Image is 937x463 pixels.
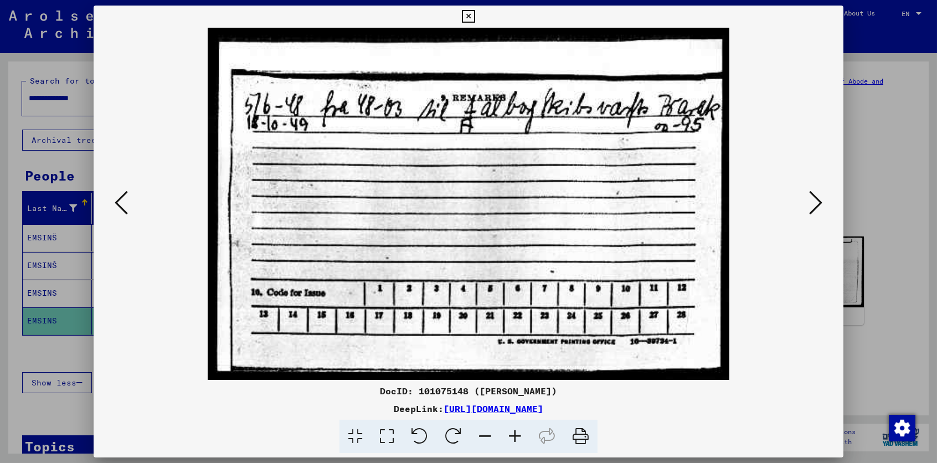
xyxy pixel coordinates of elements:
a: [URL][DOMAIN_NAME] [444,403,543,414]
img: Change consent [889,415,915,441]
div: DocID: 101075148 ([PERSON_NAME]) [94,384,843,398]
div: DeepLink: [94,402,843,415]
img: 002.jpg [131,28,806,380]
div: Change consent [888,414,915,441]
